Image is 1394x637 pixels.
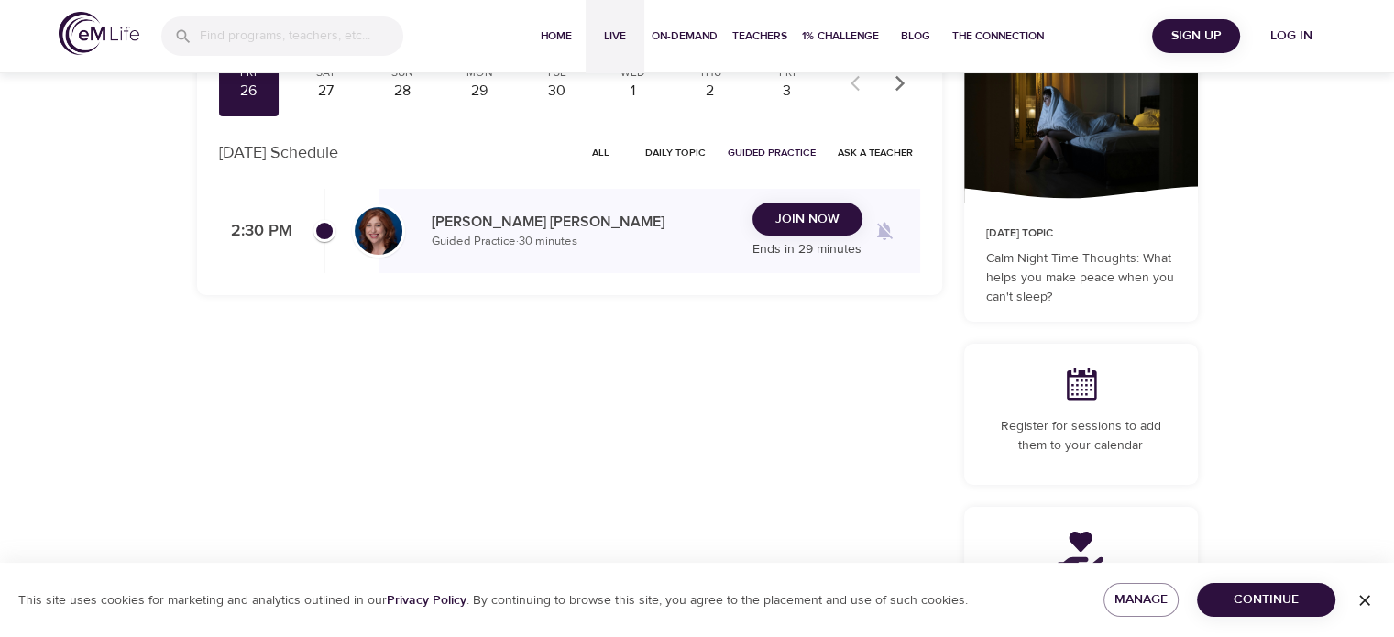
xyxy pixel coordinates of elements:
button: Continue [1197,583,1335,617]
span: Guided Practice [728,144,816,161]
button: Manage [1103,583,1180,617]
p: 2:30 PM [219,219,292,244]
button: Guided Practice [720,138,823,167]
div: 1 [610,81,656,102]
img: logo [59,12,139,55]
img: Elaine_Smookler-min.jpg [355,207,402,255]
div: 30 [533,81,579,102]
div: 3 [764,81,810,102]
span: Log in [1255,25,1328,48]
span: Manage [1118,588,1165,611]
span: Continue [1212,588,1321,611]
p: [DATE] Topic [986,225,1176,242]
button: Ask a Teacher [830,138,920,167]
div: 29 [456,81,502,102]
p: [PERSON_NAME] [PERSON_NAME] [432,211,738,233]
span: All [579,144,623,161]
div: 2 [687,81,733,102]
button: All [572,138,631,167]
div: 26 [226,81,272,102]
button: Join Now [752,203,862,236]
div: 28 [379,81,425,102]
span: On-Demand [652,27,718,46]
span: 1% Challenge [802,27,879,46]
span: Home [534,27,578,46]
p: Register for sessions to add them to your calendar [986,417,1176,456]
p: Calm Night Time Thoughts: What helps you make peace when you can't sleep? [986,249,1176,307]
span: Teachers [732,27,787,46]
p: [DATE] Schedule [219,140,338,165]
span: Ask a Teacher [838,144,913,161]
span: Live [593,27,637,46]
span: Daily Topic [645,144,706,161]
p: Guided Practice · 30 minutes [432,233,738,251]
span: Join Now [775,208,840,231]
p: Ends in 29 minutes [752,240,862,259]
button: Log in [1247,19,1335,53]
a: Privacy Policy [387,592,466,609]
input: Find programs, teachers, etc... [200,16,403,56]
button: Daily Topic [638,138,713,167]
span: Blog [894,27,938,46]
div: 27 [302,81,348,102]
button: Sign Up [1152,19,1240,53]
span: The Connection [952,27,1044,46]
span: Sign Up [1159,25,1233,48]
